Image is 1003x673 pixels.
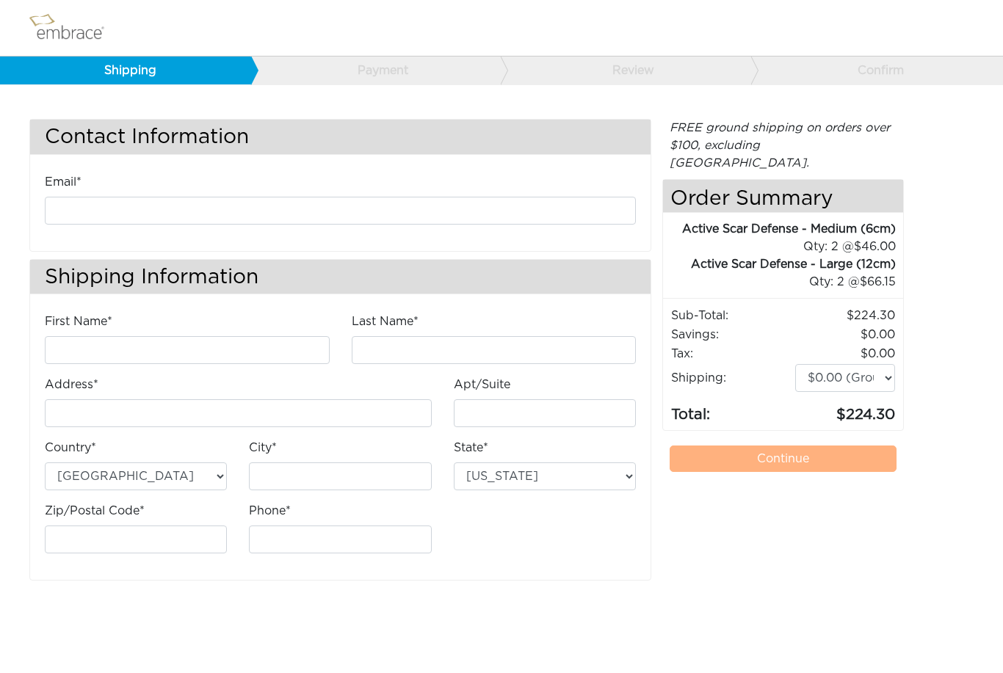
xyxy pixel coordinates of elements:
[30,260,651,294] h3: Shipping Information
[454,439,488,456] label: State*
[250,57,501,84] a: Payment
[854,241,896,252] span: 46.00
[681,273,896,291] div: 2 @
[249,439,277,456] label: City*
[794,393,896,426] td: 224.30
[670,445,897,472] a: Continue
[794,344,896,363] td: 0.00
[670,325,794,344] td: Savings :
[454,376,510,393] label: Apt/Suite
[663,220,896,238] div: Active Scar Defense - Medium (6cm)
[45,376,98,393] label: Address*
[45,439,96,456] label: Country*
[670,363,794,393] td: Shipping:
[750,57,1002,84] a: Confirm
[249,502,291,520] label: Phone*
[352,313,419,330] label: Last Name*
[45,313,112,330] label: First Name*
[794,306,896,325] td: 224.30
[670,344,794,363] td: Tax:
[500,57,751,84] a: Review
[681,238,896,255] div: 2 @
[794,325,896,344] td: 0.00
[45,173,82,191] label: Email*
[26,10,121,46] img: logo.png
[670,393,794,426] td: Total:
[670,306,794,325] td: Sub-Total:
[860,276,896,288] span: 66.15
[30,120,651,154] h3: Contact Information
[662,119,904,172] div: FREE ground shipping on orders over $100, excluding [GEOGRAPHIC_DATA].
[663,255,896,273] div: Active Scar Defense - Large (12cm)
[663,180,903,213] h4: Order Summary
[45,502,145,520] label: Zip/Postal Code*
